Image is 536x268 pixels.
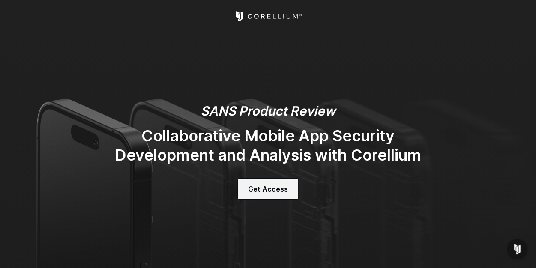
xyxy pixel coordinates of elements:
[248,184,288,194] span: Get Access
[234,11,302,21] a: Corellium Home
[238,179,298,199] a: Get Access
[507,239,527,259] div: Open Intercom Messenger
[201,103,335,119] em: SANS Product Review
[97,126,440,165] h2: Collaborative Mobile App Security Development and Analysis with Corellium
